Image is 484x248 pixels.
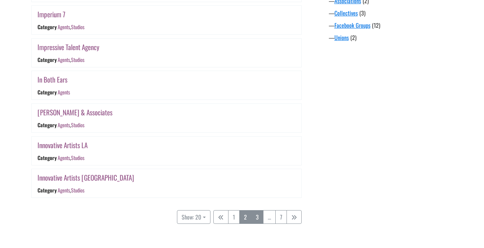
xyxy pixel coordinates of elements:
a: 2 [239,210,252,224]
div: Category [37,23,57,31]
span: (12) [372,21,380,30]
a: 7 [275,210,287,224]
a: Agents [57,186,70,194]
div: — [329,9,458,17]
a: Agents [57,23,70,31]
a: Collectives [334,9,358,17]
div: , [57,186,84,194]
div: , [57,154,84,161]
a: Unions [334,33,349,42]
div: Category [37,89,57,96]
div: , [57,23,84,31]
a: Studios [71,154,84,161]
div: — [329,33,458,42]
div: Category [37,186,57,194]
a: Studios [71,56,84,63]
button: Show: 20 [177,210,210,224]
a: Studios [71,23,84,31]
a: Impressive Talent Agency [37,42,99,52]
div: — [329,21,458,30]
a: Agents [57,154,70,161]
a: Innovative Artists LA [37,140,88,150]
a: Studios [71,186,84,194]
div: Category [37,121,57,129]
a: [PERSON_NAME] & Associates [37,107,112,118]
div: , [57,121,84,129]
a: Agents [57,89,70,96]
a: Agents [57,56,70,63]
a: Imperium 7 [37,9,65,19]
a: In Both Ears [37,74,67,85]
a: Agents [57,121,70,129]
span: (3) [359,9,365,17]
div: Category [37,56,57,63]
a: 1 [228,210,240,224]
span: (2) [350,33,356,42]
a: Innovative Artists [GEOGRAPHIC_DATA] [37,172,134,183]
a: Facebook Groups [334,21,370,30]
div: , [57,56,84,63]
a: Studios [71,121,84,129]
div: Category [37,154,57,161]
a: 3 [251,210,263,224]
